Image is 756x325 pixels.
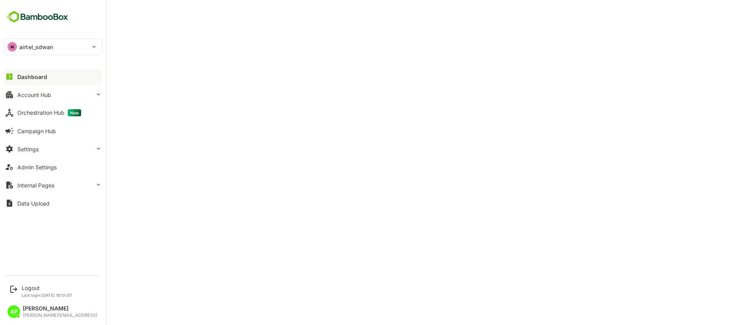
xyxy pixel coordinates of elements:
[17,164,57,171] div: Admin Settings
[4,39,102,55] div: AIairtel_sdwan
[23,305,97,312] div: [PERSON_NAME]
[17,92,51,98] div: Account Hub
[7,305,20,318] div: AP
[17,73,47,80] div: Dashboard
[17,146,39,152] div: Settings
[4,159,102,175] button: Admin Settings
[17,182,54,189] div: Internal Pages
[22,293,72,297] p: Last login: [DATE] 19:13 IST
[4,9,70,24] img: BambooboxFullLogoMark.5f36c76dfaba33ec1ec1367b70bb1252.svg
[4,87,102,103] button: Account Hub
[68,109,81,116] span: New
[17,109,81,116] div: Orchestration Hub
[23,313,97,318] div: [PERSON_NAME][EMAIL_ADDRESS]
[4,141,102,157] button: Settings
[22,285,72,291] div: Logout
[7,42,17,51] div: AI
[4,177,102,193] button: Internal Pages
[19,43,54,51] p: airtel_sdwan
[4,69,102,84] button: Dashboard
[4,123,102,139] button: Campaign Hub
[4,105,102,121] button: Orchestration HubNew
[4,195,102,211] button: Data Upload
[17,200,50,207] div: Data Upload
[17,128,56,134] div: Campaign Hub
